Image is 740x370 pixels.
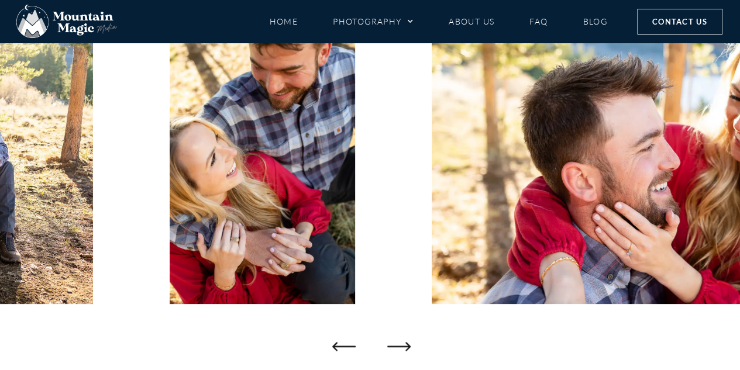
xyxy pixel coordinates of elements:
div: 12 / 35 [170,26,355,304]
div: Next slide [385,334,408,358]
a: Home [270,11,298,32]
a: Blog [583,11,607,32]
a: FAQ [529,11,548,32]
a: About Us [449,11,494,32]
span: Contact Us [652,15,707,28]
a: Photography [333,11,414,32]
div: Previous slide [332,334,356,358]
img: Mountain Magic Media photography logo Crested Butte Photographer [16,5,117,39]
nav: Menu [270,11,608,32]
a: Contact Us [637,9,722,34]
img: Taylor Park Reservoir Almont, CO fishing Crested Butte photographer Gunnison photographers Colora... [170,26,355,304]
